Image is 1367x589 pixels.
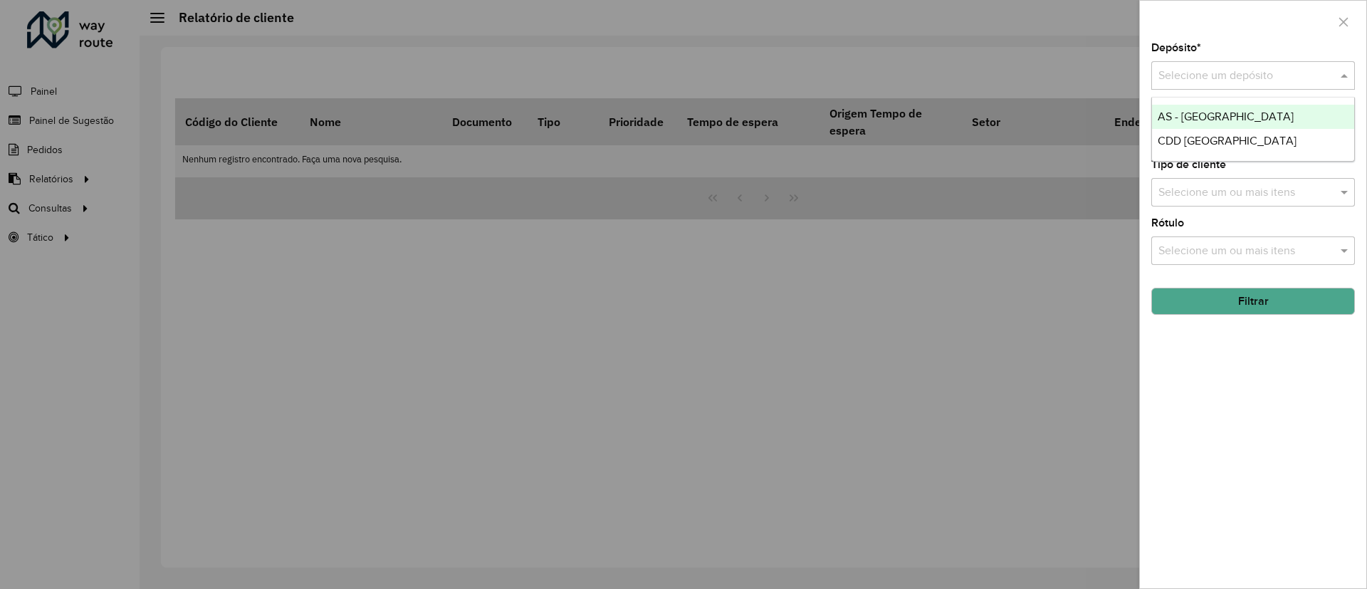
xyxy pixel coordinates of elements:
[1151,156,1226,173] label: Tipo de cliente
[1158,135,1297,147] span: CDD [GEOGRAPHIC_DATA]
[1151,288,1355,315] button: Filtrar
[1151,97,1355,162] ng-dropdown-panel: Options list
[1151,214,1184,231] label: Rótulo
[1158,110,1294,123] span: AS - [GEOGRAPHIC_DATA]
[1151,39,1201,56] label: Depósito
